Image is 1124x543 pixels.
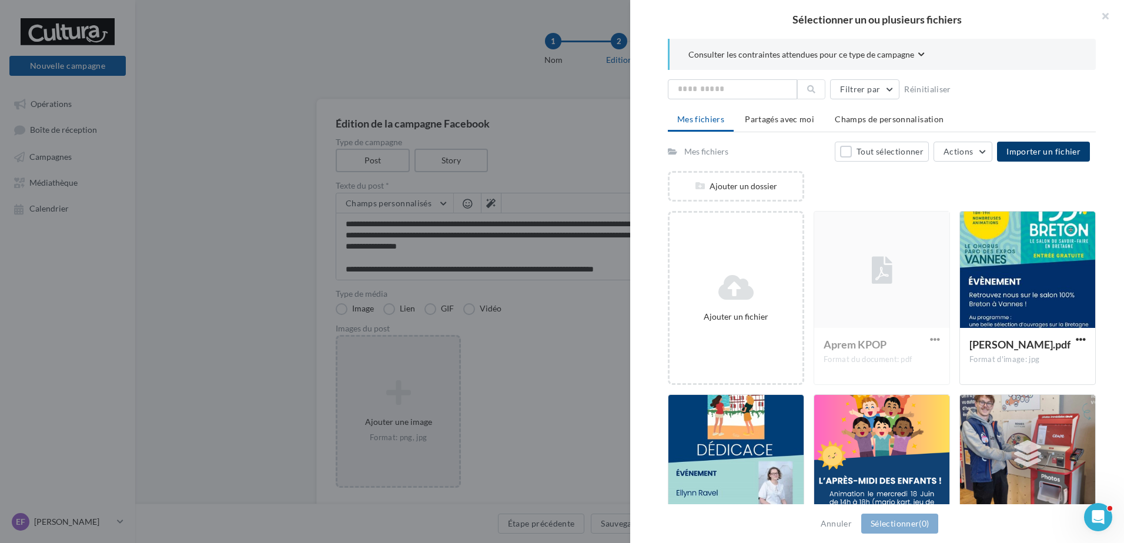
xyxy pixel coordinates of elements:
[688,49,914,61] span: Consulter les contraintes attendues pour ce type de campagne
[1084,503,1112,531] iframe: Intercom live chat
[677,114,724,124] span: Mes fichiers
[944,146,973,156] span: Actions
[835,114,944,124] span: Champs de personnalisation
[934,142,992,162] button: Actions
[684,146,728,157] div: Mes fichiers
[830,79,899,99] button: Filtrer par
[688,48,925,63] button: Consulter les contraintes attendues pour ce type de campagne
[969,354,1086,365] div: Format d'image: jpg
[969,338,1071,351] span: Marie Le Goaziou.pdf
[674,311,798,323] div: Ajouter un fichier
[919,518,929,528] span: (0)
[899,82,956,96] button: Réinitialiser
[816,517,857,531] button: Annuler
[1006,146,1080,156] span: Importer un fichier
[670,180,802,192] div: Ajouter un dossier
[997,142,1090,162] button: Importer un fichier
[745,114,814,124] span: Partagés avec moi
[861,514,938,534] button: Sélectionner(0)
[649,14,1105,25] h2: Sélectionner un ou plusieurs fichiers
[835,142,929,162] button: Tout sélectionner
